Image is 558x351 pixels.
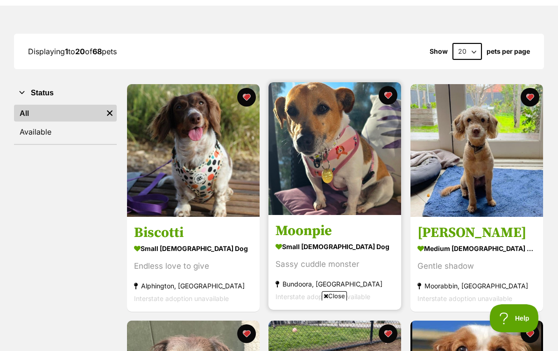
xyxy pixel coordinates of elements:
h3: [PERSON_NAME] [417,224,536,242]
img: Biscotti [127,84,260,217]
button: favourite [521,88,539,107]
strong: 20 [75,47,85,56]
span: Interstate adoption unavailable [134,294,229,302]
img: Alexander Silvanus [410,84,543,217]
span: Interstate adoption unavailable [417,294,512,302]
button: favourite [379,86,398,105]
div: Moorabbin, [GEOGRAPHIC_DATA] [417,279,536,292]
button: favourite [521,324,539,343]
a: All [14,105,103,122]
img: Moonpie [268,82,401,215]
button: favourite [237,88,256,107]
div: Status [14,103,117,144]
span: Interstate adoption unavailable [275,293,370,301]
span: Show [430,48,448,55]
div: small [DEMOGRAPHIC_DATA] Dog [275,240,394,253]
div: Alphington, [GEOGRAPHIC_DATA] [134,279,253,292]
a: Available [14,123,117,140]
img: consumer-privacy-logo.png [1,1,8,8]
label: pets per page [487,48,530,55]
a: Biscotti small [DEMOGRAPHIC_DATA] Dog Endless love to give Alphington, [GEOGRAPHIC_DATA] Intersta... [127,217,260,312]
div: Bundoora, [GEOGRAPHIC_DATA] [275,278,394,290]
strong: 68 [92,47,102,56]
span: Displaying to of pets [28,47,117,56]
h3: Moonpie [275,222,394,240]
div: medium [DEMOGRAPHIC_DATA] Dog [417,242,536,255]
a: Moonpie small [DEMOGRAPHIC_DATA] Dog Sassy cuddle monster Bundoora, [GEOGRAPHIC_DATA] Interstate ... [268,215,401,310]
div: Endless love to give [134,260,253,272]
strong: 1 [65,47,68,56]
iframe: Help Scout Beacon - Open [490,304,539,332]
div: Sassy cuddle monster [275,258,394,271]
div: Gentle shadow [417,260,536,272]
h3: Biscotti [134,224,253,242]
a: Remove filter [103,105,117,122]
a: [PERSON_NAME] medium [DEMOGRAPHIC_DATA] Dog Gentle shadow Moorabbin, [GEOGRAPHIC_DATA] Interstate... [410,217,543,312]
span: Close [322,291,347,301]
iframe: Advertisement [109,304,449,346]
div: small [DEMOGRAPHIC_DATA] Dog [134,242,253,255]
button: Status [14,87,117,99]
